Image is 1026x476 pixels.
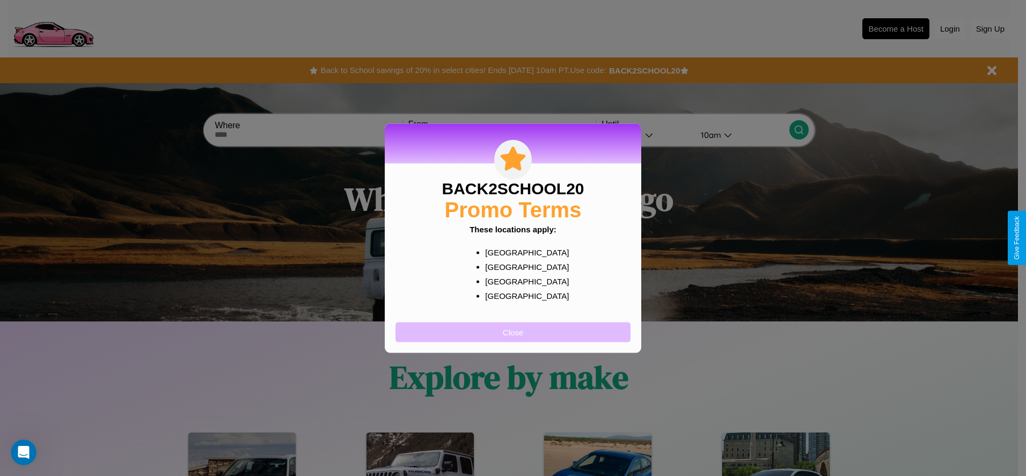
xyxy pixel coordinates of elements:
p: [GEOGRAPHIC_DATA] [485,245,562,259]
p: [GEOGRAPHIC_DATA] [485,288,562,303]
iframe: Intercom live chat [11,440,36,465]
b: These locations apply: [470,224,556,233]
h2: Promo Terms [445,197,582,222]
div: Give Feedback [1013,216,1021,260]
h3: BACK2SCHOOL20 [442,179,584,197]
p: [GEOGRAPHIC_DATA] [485,274,562,288]
p: [GEOGRAPHIC_DATA] [485,259,562,274]
button: Close [395,322,631,342]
